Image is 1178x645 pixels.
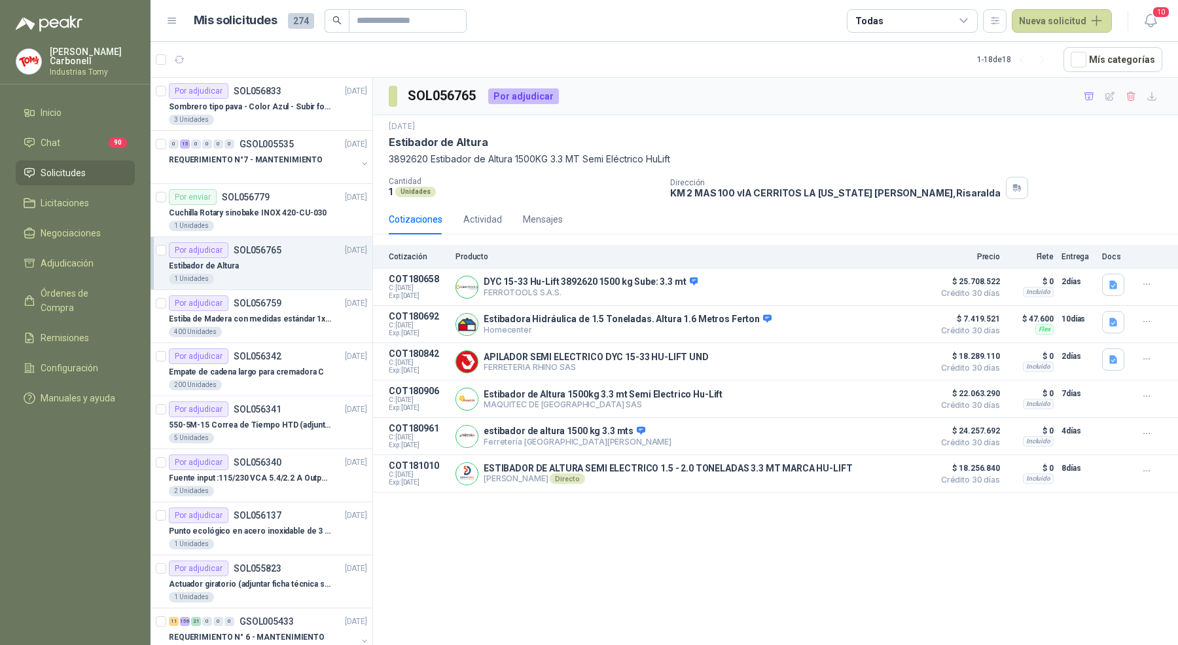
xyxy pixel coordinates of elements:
[50,68,135,76] p: Industrias Tomy
[670,178,1001,187] p: Dirección
[935,348,1000,364] span: $ 18.289.110
[1063,47,1162,72] button: Mís categorías
[389,177,660,186] p: Cantidad
[456,314,478,335] img: Company Logo
[16,49,41,74] img: Company Logo
[41,391,115,405] span: Manuales y ayuda
[935,311,1000,327] span: $ 7.419.521
[16,16,82,31] img: Logo peakr
[935,386,1000,401] span: $ 22.063.290
[484,437,671,447] p: Ferretería [GEOGRAPHIC_DATA][PERSON_NAME]
[935,289,1000,297] span: Crédito 30 días
[41,136,60,150] span: Chat
[16,160,135,185] a: Solicitudes
[1035,324,1054,335] div: Flex
[977,49,1053,70] div: 1 - 18 de 18
[484,473,853,484] p: [PERSON_NAME]
[1008,311,1054,327] p: $ 47.600
[670,187,1001,198] p: KM 2 MAS 100 vIA CERRITOS LA [US_STATE] [PERSON_NAME] , Risaralda
[935,274,1000,289] span: $ 25.708.522
[855,14,883,28] div: Todas
[1008,460,1054,476] p: $ 0
[935,401,1000,409] span: Crédito 30 días
[484,389,723,399] p: Estibador de Altura 1500kg 3.3 mt Semi Electrico Hu-Lift
[935,423,1000,439] span: $ 24.257.692
[1139,9,1162,33] button: 10
[550,473,584,484] div: Directo
[1152,6,1170,18] span: 10
[1023,287,1054,297] div: Incluido
[16,191,135,215] a: Licitaciones
[16,325,135,350] a: Remisiones
[41,105,62,120] span: Inicio
[523,212,563,227] div: Mensajes
[484,426,671,437] p: estibador de altura 1500 kg 3.3 mts
[1023,473,1054,484] div: Incluido
[1012,9,1112,33] button: Nueva solicitud
[389,152,1162,166] p: 3892620 Estibador de Altura 1500KG 3.3 MT Semi Eléctrico HuLift
[1062,252,1094,261] p: Entrega
[456,351,478,373] img: Company Logo
[1008,386,1054,401] p: $ 0
[1023,436,1054,447] div: Incluido
[1062,311,1094,327] p: 10 días
[16,221,135,246] a: Negociaciones
[935,252,1000,261] p: Precio
[935,439,1000,447] span: Crédito 30 días
[463,212,502,227] div: Actividad
[41,256,94,270] span: Adjudicación
[1062,348,1094,364] p: 2 días
[16,100,135,125] a: Inicio
[50,47,135,65] p: [PERSON_NAME] Carbonell
[484,352,709,362] p: APILADOR SEMI ELECTRICO DYC 15-33 HU-LIFT UND
[41,196,89,210] span: Licitaciones
[41,166,86,180] span: Solicitudes
[16,251,135,276] a: Adjudicación
[16,130,135,155] a: Chat90
[1023,399,1054,409] div: Incluido
[41,286,122,315] span: Órdenes de Compra
[41,361,98,375] span: Configuración
[16,281,135,320] a: Órdenes de Compra
[1008,423,1054,439] p: $ 0
[935,476,1000,484] span: Crédito 30 días
[109,138,127,148] span: 90
[332,16,342,25] span: search
[194,11,277,30] h1: Mis solicitudes
[16,386,135,411] a: Manuales y ayuda
[935,327,1000,335] span: Crédito 30 días
[1023,361,1054,372] div: Incluido
[1062,423,1094,439] p: 4 días
[484,276,698,288] p: DYC 15-33 Hu-Lift 3892620 1500 kg Sube: 3.3 mt
[1008,252,1054,261] p: Flete
[288,13,314,29] span: 274
[484,399,723,409] p: MAQUITEC DE [GEOGRAPHIC_DATA] SAS
[484,362,709,372] p: FERRETERIA RHINO SAS
[16,356,135,380] a: Configuración
[484,314,772,325] p: Estibadora Hidráulica de 1.5 Toneladas. Altura 1.6 Metros Ferton
[1008,348,1054,364] p: $ 0
[1008,274,1054,289] p: $ 0
[41,331,89,345] span: Remisiones
[484,463,853,473] p: ESTIBADOR DE ALTURA SEMI ELECTRICO 1.5 - 2.0 TONELADAS 3.3 MT MARCA HU-LIFT
[455,252,927,261] p: Producto
[456,463,478,485] img: Company Logo
[1102,252,1128,261] p: Docs
[456,388,478,410] img: Company Logo
[456,276,478,298] img: Company Logo
[484,287,698,297] p: FERROTOOLS S.A.S.
[1062,386,1094,401] p: 7 días
[935,460,1000,476] span: $ 18.256.840
[488,88,559,104] div: Por adjudicar
[484,325,772,335] p: Homecenter
[456,426,478,447] img: Company Logo
[41,226,101,240] span: Negociaciones
[1062,460,1094,476] p: 8 días
[1062,274,1094,289] p: 2 días
[935,364,1000,372] span: Crédito 30 días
